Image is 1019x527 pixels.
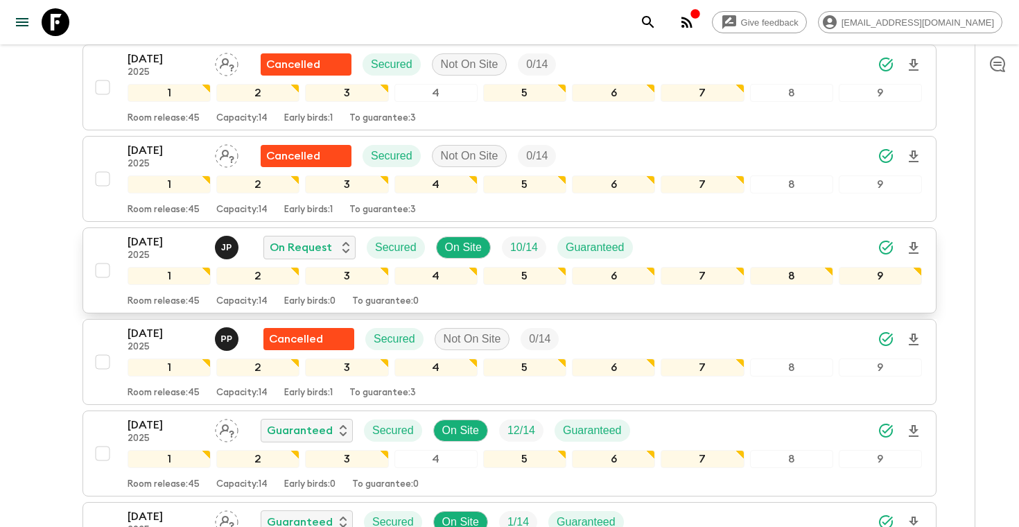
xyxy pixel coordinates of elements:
p: P P [220,334,232,345]
p: Secured [374,331,415,347]
span: Assign pack leader [215,423,238,434]
div: 2 [216,358,299,377]
p: Capacity: 14 [216,479,268,490]
div: 4 [394,358,478,377]
div: 5 [483,175,566,193]
p: To guarantee: 0 [352,296,419,307]
div: Trip Fill [499,420,543,442]
p: Early birds: 1 [284,388,333,399]
p: 2025 [128,159,204,170]
div: 3 [305,358,388,377]
div: 4 [394,84,478,102]
div: 6 [572,358,655,377]
p: 2025 [128,67,204,78]
button: search adventures [634,8,662,36]
div: 3 [305,175,388,193]
p: Capacity: 14 [216,113,268,124]
button: JP [215,236,241,259]
svg: Download Onboarding [905,331,922,348]
a: Give feedback [712,11,807,33]
div: 8 [750,175,833,193]
p: Early birds: 1 [284,205,333,216]
button: [DATE]2025Assign pack leaderFlash Pack cancellationSecuredNot On SiteTrip Fill123456789Room relea... [82,136,937,222]
button: [DATE]2025Assign pack leaderGuaranteedSecuredOn SiteTrip FillGuaranteed123456789Room release:45Ca... [82,411,937,496]
p: Capacity: 14 [216,388,268,399]
div: 1 [128,450,211,468]
div: 1 [128,267,211,285]
div: Not On Site [432,145,507,167]
div: Flash Pack cancellation [263,328,354,350]
div: 6 [572,175,655,193]
svg: Download Onboarding [905,57,922,74]
div: 6 [572,450,655,468]
span: Assign pack leader [215,148,238,159]
div: 7 [661,450,744,468]
p: On Site [445,239,482,256]
button: menu [8,8,36,36]
span: Assign pack leader [215,515,238,526]
p: Room release: 45 [128,479,200,490]
div: 2 [216,267,299,285]
p: [DATE] [128,508,204,525]
div: 3 [305,84,388,102]
div: Flash Pack cancellation [261,145,351,167]
div: 9 [839,267,922,285]
div: 5 [483,84,566,102]
div: Secured [367,236,425,259]
p: Guaranteed [563,422,622,439]
p: J P [221,242,232,253]
div: 8 [750,358,833,377]
p: [DATE] [128,51,204,67]
div: On Site [436,236,491,259]
span: Give feedback [733,17,806,28]
div: 8 [750,450,833,468]
div: 8 [750,84,833,102]
p: Room release: 45 [128,388,200,399]
span: Pabel Perez [215,331,241,343]
button: PP [215,327,241,351]
p: Capacity: 14 [216,296,268,307]
button: [DATE]2025Assign pack leaderFlash Pack cancellationSecuredNot On SiteTrip Fill123456789Room relea... [82,44,937,130]
div: [EMAIL_ADDRESS][DOMAIN_NAME] [818,11,1002,33]
p: [DATE] [128,142,204,159]
p: Not On Site [441,148,498,164]
div: 5 [483,267,566,285]
div: 4 [394,175,478,193]
p: 2025 [128,433,204,444]
p: 0 / 14 [526,56,548,73]
div: Flash Pack cancellation [261,53,351,76]
p: [DATE] [128,234,204,250]
button: [DATE]2025Joseph PimentelOn RequestSecuredOn SiteTrip FillGuaranteed123456789Room release:45Capac... [82,227,937,313]
div: 2 [216,175,299,193]
p: To guarantee: 3 [349,113,416,124]
div: 9 [839,84,922,102]
p: Room release: 45 [128,205,200,216]
p: Cancelled [266,56,320,73]
p: Room release: 45 [128,113,200,124]
p: 10 / 14 [510,239,538,256]
p: Not On Site [444,331,501,347]
div: Trip Fill [521,328,559,350]
p: Capacity: 14 [216,205,268,216]
svg: Synced Successfully [878,331,894,347]
div: 7 [661,84,744,102]
div: Trip Fill [518,145,556,167]
p: Secured [371,148,412,164]
div: 2 [216,450,299,468]
div: Secured [364,420,422,442]
p: Room release: 45 [128,296,200,307]
div: 6 [572,84,655,102]
div: 1 [128,175,211,193]
p: Secured [372,422,414,439]
div: 9 [839,358,922,377]
div: 7 [661,358,744,377]
svg: Download Onboarding [905,240,922,257]
div: Secured [363,145,421,167]
p: On Site [442,422,479,439]
div: 6 [572,267,655,285]
p: Guaranteed [566,239,625,256]
span: [EMAIL_ADDRESS][DOMAIN_NAME] [834,17,1002,28]
p: Cancelled [266,148,320,164]
svg: Download Onboarding [905,148,922,165]
svg: Synced Successfully [878,239,894,256]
